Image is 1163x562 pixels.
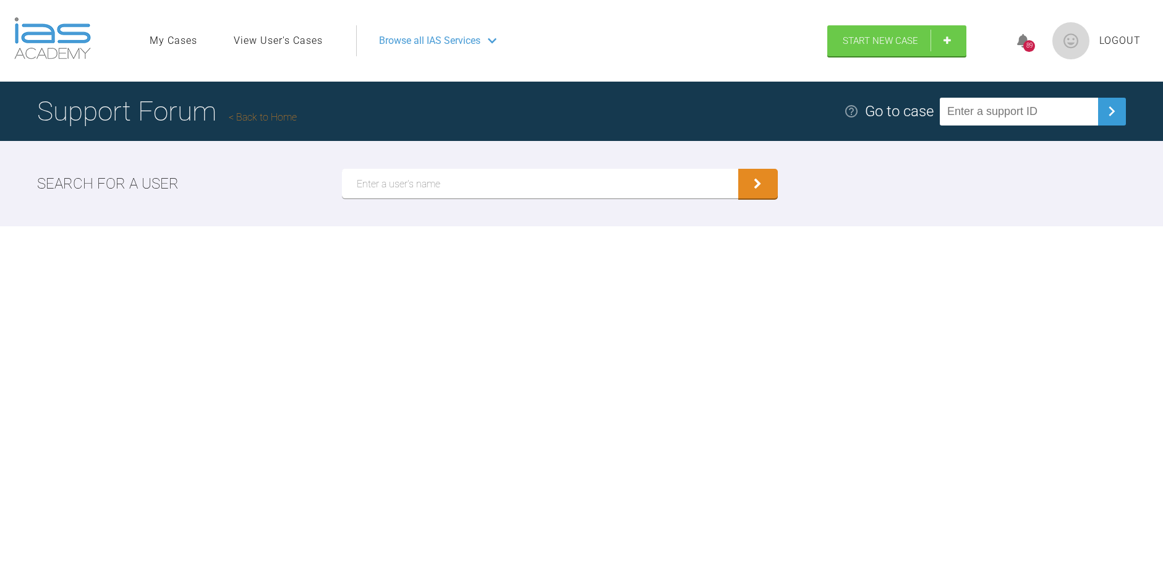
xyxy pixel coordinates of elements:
a: Back to Home [229,111,297,123]
img: logo-light.3e3ef733.png [14,17,91,59]
a: Start New Case [827,25,966,56]
img: help.e70b9f3d.svg [844,104,859,119]
div: 89 [1023,40,1035,52]
a: My Cases [150,33,197,49]
a: View User's Cases [234,33,323,49]
img: profile.png [1052,22,1089,59]
a: Logout [1099,33,1141,49]
h2: Search for a user [37,172,179,195]
span: Browse all IAS Services [379,33,480,49]
h1: Support Forum [37,90,297,133]
span: Start New Case [843,35,918,46]
input: Enter a user's name [342,169,738,198]
div: Go to case [865,100,934,123]
img: chevronRight.28bd32b0.svg [1102,101,1122,121]
input: Enter a support ID [940,98,1098,126]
